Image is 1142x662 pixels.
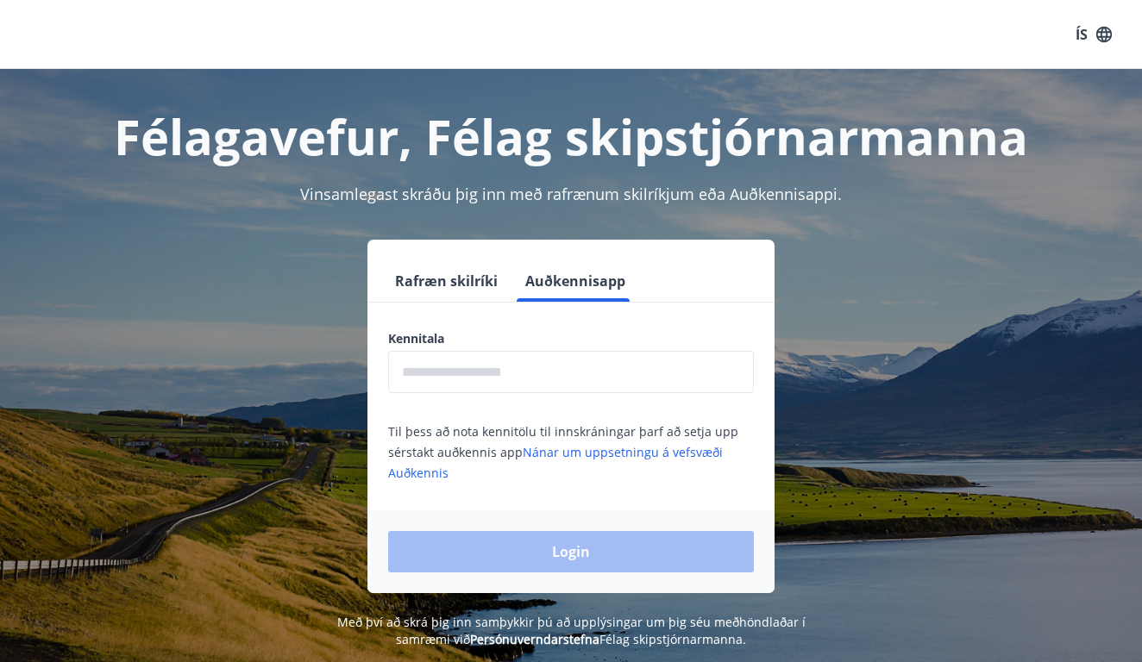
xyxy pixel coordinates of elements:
button: ÍS [1066,19,1121,50]
button: Auðkennisapp [518,260,632,302]
span: Vinsamlegast skráðu þig inn með rafrænum skilríkjum eða Auðkennisappi. [300,184,842,204]
button: Rafræn skilríki [388,260,505,302]
h1: Félagavefur, Félag skipstjórnarmanna [21,103,1121,169]
label: Kennitala [388,330,754,347]
a: Persónuverndarstefna [470,631,599,647]
span: Til þess að nota kennitölu til innskráningar þarf að setja upp sérstakt auðkennis app [388,423,738,481]
span: Með því að skrá þig inn samþykkir þú að upplýsingar um þig séu meðhöndlaðar í samræmi við Félag s... [337,614,806,647]
a: Nánar um uppsetningu á vefsvæði Auðkennis [388,444,723,481]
